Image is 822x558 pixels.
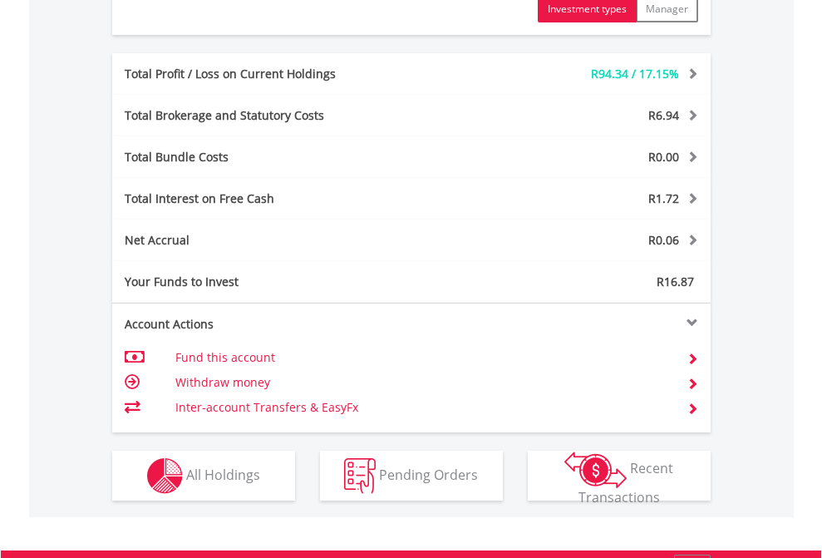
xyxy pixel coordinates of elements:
img: pending_instructions-wht.png [344,458,376,494]
img: holdings-wht.png [147,458,183,494]
span: R94.34 / 17.15% [591,66,679,81]
span: R0.00 [648,149,679,165]
td: Fund this account [175,345,667,370]
div: Account Actions [112,316,411,333]
div: Total Brokerage and Statutory Costs [112,107,461,124]
td: Inter-account Transfers & EasyFx [175,395,667,420]
img: transactions-zar-wht.png [564,452,627,488]
div: Your Funds to Invest [112,274,411,290]
td: Withdraw money [175,370,667,395]
div: Total Profit / Loss on Current Holdings [112,66,461,82]
div: Total Bundle Costs [112,149,461,165]
span: All Holdings [186,465,260,483]
button: All Holdings [112,451,295,501]
span: R1.72 [648,190,679,206]
span: R0.06 [648,232,679,248]
button: Pending Orders [320,451,503,501]
span: R16.87 [657,274,694,289]
button: Recent Transactions [528,451,711,501]
div: Net Accrual [112,232,461,249]
span: Pending Orders [379,465,478,483]
div: Total Interest on Free Cash [112,190,461,207]
span: R6.94 [648,107,679,123]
